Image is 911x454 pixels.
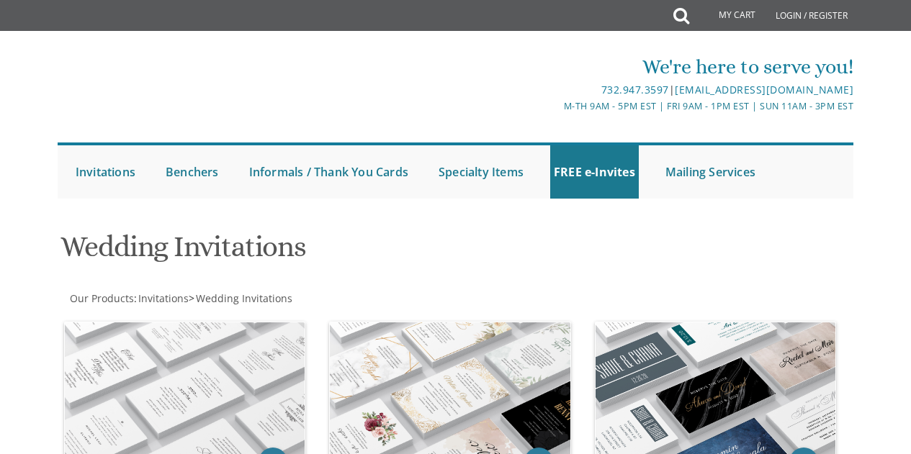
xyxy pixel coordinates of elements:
span: Wedding Invitations [196,291,292,305]
a: My Cart [688,1,766,30]
span: Invitations [138,291,189,305]
a: Informals / Thank You Cards [246,145,412,199]
a: Invitations [137,291,189,305]
a: Benchers [162,145,223,199]
a: [EMAIL_ADDRESS][DOMAIN_NAME] [675,83,853,96]
div: : [58,291,456,306]
a: Specialty Items [435,145,527,199]
a: Mailing Services [662,145,759,199]
a: Our Products [68,291,134,305]
a: FREE e-Invites [550,145,639,199]
span: > [189,291,292,305]
h1: Wedding Invitations [60,231,580,273]
a: 732.947.3597 [601,83,669,96]
div: We're here to serve you! [323,53,853,81]
a: Wedding Invitations [194,291,292,305]
div: M-Th 9am - 5pm EST | Fri 9am - 1pm EST | Sun 11am - 3pm EST [323,99,853,114]
a: Invitations [72,145,139,199]
div: | [323,81,853,99]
